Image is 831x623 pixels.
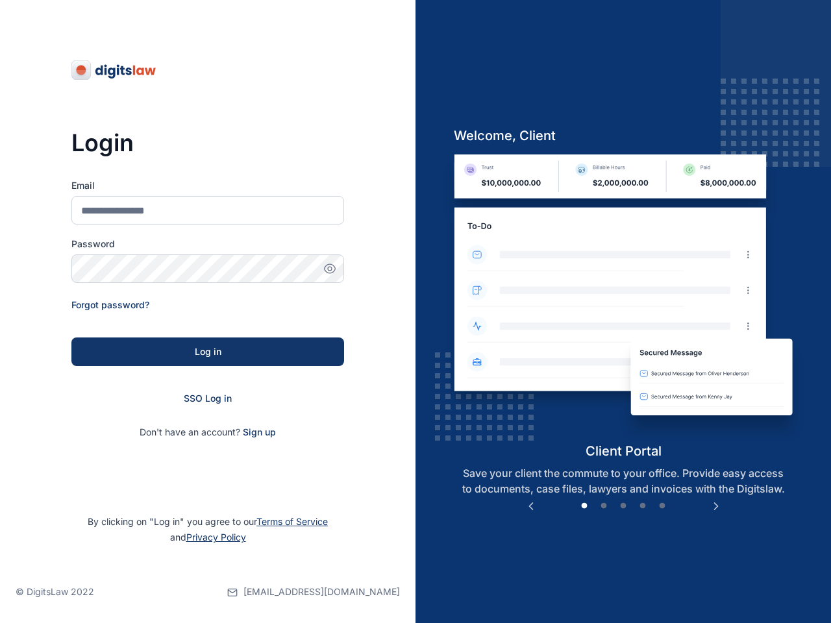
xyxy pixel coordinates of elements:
[443,442,804,460] h5: client portal
[243,426,276,437] a: Sign up
[578,500,591,513] button: 1
[710,500,723,513] button: Next
[71,238,344,250] label: Password
[636,500,649,513] button: 4
[71,299,149,310] a: Forgot password?
[227,561,400,623] a: [EMAIL_ADDRESS][DOMAIN_NAME]
[16,585,94,598] p: © DigitsLaw 2022
[184,393,232,404] a: SSO Log in
[617,500,630,513] button: 3
[71,337,344,366] button: Log in
[443,127,804,145] h5: welcome, client
[170,531,246,543] span: and
[71,426,344,439] p: Don't have an account?
[71,130,344,156] h3: Login
[186,531,246,543] a: Privacy Policy
[71,60,157,80] img: digitslaw-logo
[71,179,344,192] label: Email
[656,500,669,513] button: 5
[92,345,323,358] div: Log in
[443,154,804,442] img: client-portal
[525,500,538,513] button: Previous
[597,500,610,513] button: 2
[443,465,804,496] p: Save your client the commute to your office. Provide easy access to documents, case files, lawyer...
[256,516,328,527] a: Terms of Service
[16,514,400,545] p: By clicking on "Log in" you agree to our
[243,426,276,439] span: Sign up
[243,585,400,598] span: [EMAIL_ADDRESS][DOMAIN_NAME]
